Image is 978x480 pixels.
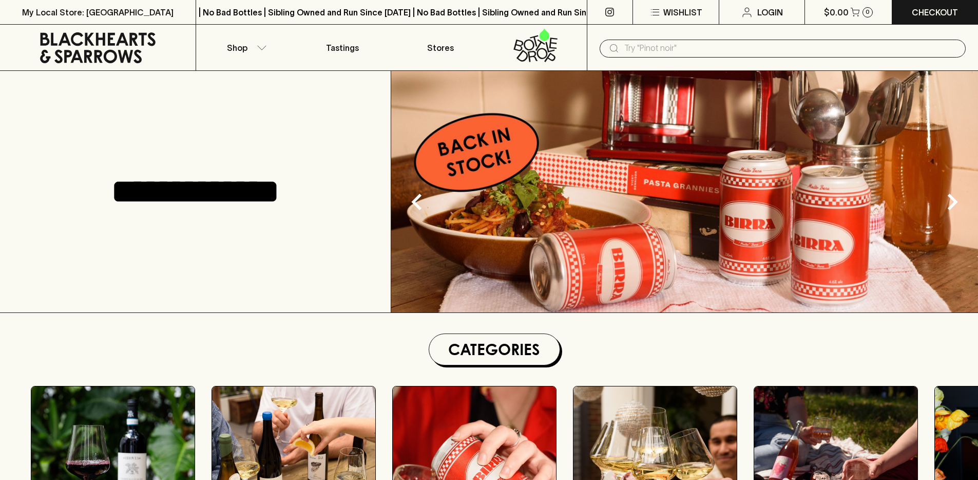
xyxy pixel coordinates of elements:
[912,6,958,19] p: Checkout
[932,181,973,223] button: Next
[824,6,849,19] p: $0.00
[196,25,294,70] button: Shop
[294,25,391,70] a: Tastings
[757,6,783,19] p: Login
[227,42,247,54] p: Shop
[391,71,978,312] img: optimise
[624,40,957,57] input: Try "Pinot noir"
[392,25,489,70] a: Stores
[396,181,437,223] button: Previous
[326,42,359,54] p: Tastings
[427,42,454,54] p: Stores
[663,6,702,19] p: Wishlist
[866,9,870,15] p: 0
[433,338,555,361] h1: Categories
[22,6,174,19] p: My Local Store: [GEOGRAPHIC_DATA]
